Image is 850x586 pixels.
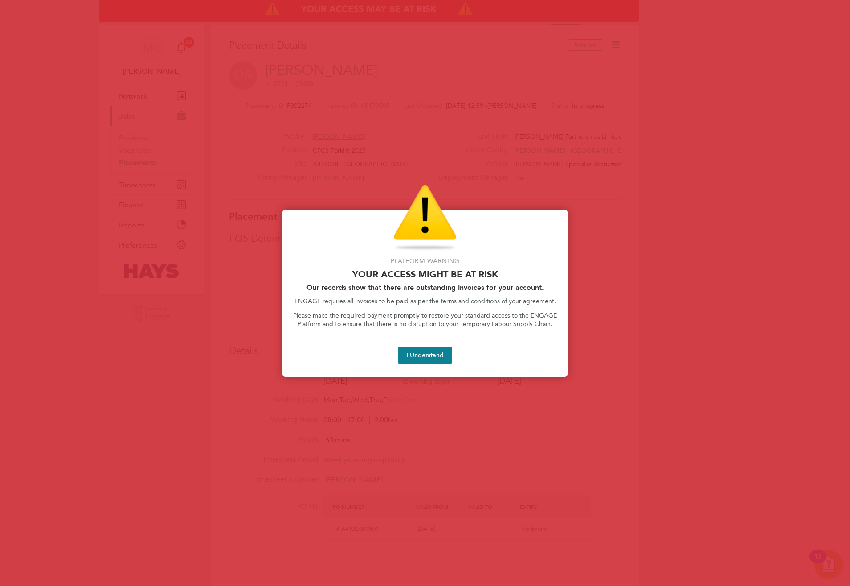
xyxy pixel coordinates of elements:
button: I Understand [398,347,452,364]
p: Platform Warning [293,257,557,266]
p: Please make the required payment promptly to restore your standard access to the ENGAGE Platform ... [293,311,557,329]
p: Your access might be at risk [293,269,557,280]
img: Warning Icon [393,185,457,252]
div: Access At Risk [282,210,568,377]
h2: Our records show that there are outstanding Invoices for your account. [293,283,557,292]
p: ENGAGE requires all invoices to be paid as per the terms and conditions of your agreement. [293,297,557,306]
